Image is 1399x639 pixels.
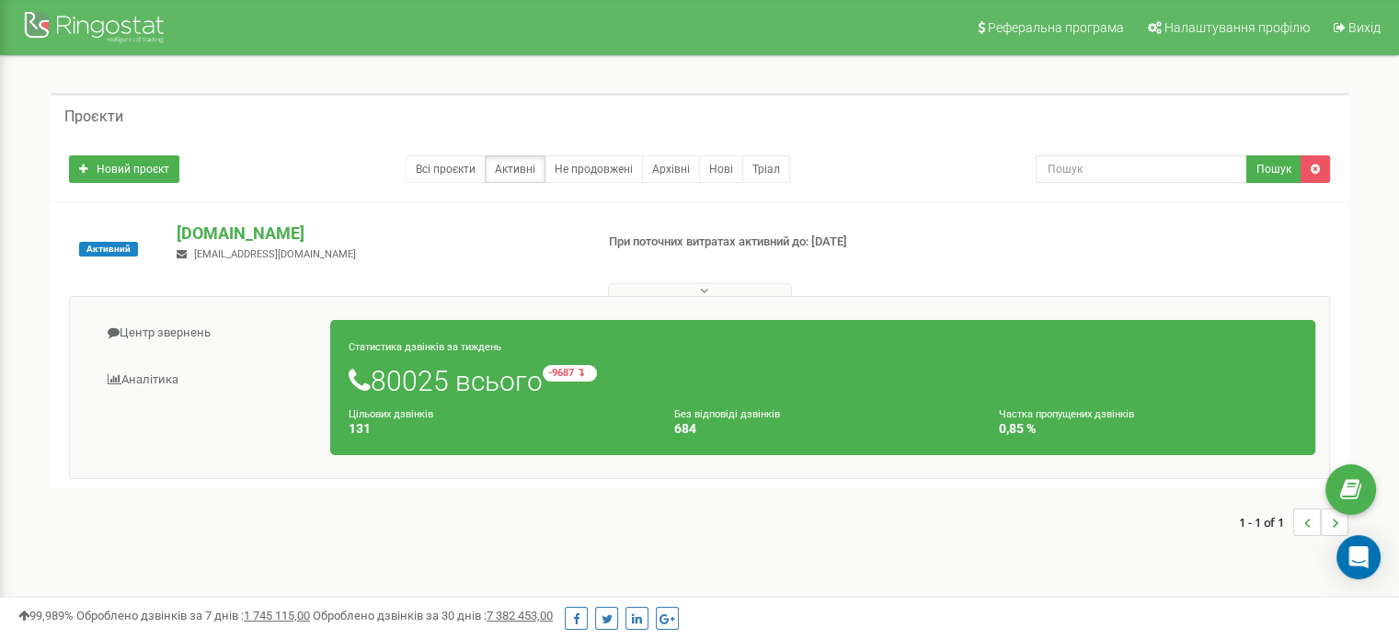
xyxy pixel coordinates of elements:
span: Активний [79,242,138,257]
u: 7 382 453,00 [487,609,553,622]
span: Налаштування профілю [1164,20,1310,35]
a: Нові [699,155,743,183]
small: Статистика дзвінків за тиждень [349,341,501,353]
span: 99,989% [18,609,74,622]
nav: ... [1239,490,1348,554]
a: Тріал [742,155,790,183]
span: 1 - 1 of 1 [1239,508,1293,536]
span: Оброблено дзвінків за 7 днів : [76,609,310,622]
h1: 80025 всього [349,365,1297,396]
a: Всі проєкти [406,155,486,183]
a: Активні [485,155,545,183]
span: Вихід [1348,20,1381,35]
p: При поточних витратах активний до: [DATE] [609,234,903,251]
small: Без відповіді дзвінків [674,408,780,420]
a: Центр звернень [84,311,331,356]
a: Новий проєкт [69,155,179,183]
u: 1 745 115,00 [244,609,310,622]
span: Реферальна програма [988,20,1124,35]
a: Не продовжені [545,155,643,183]
p: [DOMAIN_NAME] [177,222,579,245]
input: Пошук [1036,155,1247,183]
span: [EMAIL_ADDRESS][DOMAIN_NAME] [194,248,356,260]
small: Цільових дзвінків [349,408,433,420]
h4: 131 [349,422,647,436]
h5: Проєкти [64,108,123,125]
h4: 684 [674,422,972,436]
h4: 0,85 % [999,422,1297,436]
a: Архівні [642,155,700,183]
a: Аналiтика [84,358,331,403]
small: Частка пропущених дзвінків [999,408,1134,420]
button: Пошук [1246,155,1302,183]
div: Open Intercom Messenger [1336,535,1381,579]
span: Оброблено дзвінків за 30 днів : [313,609,553,622]
small: -9687 [543,365,597,382]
